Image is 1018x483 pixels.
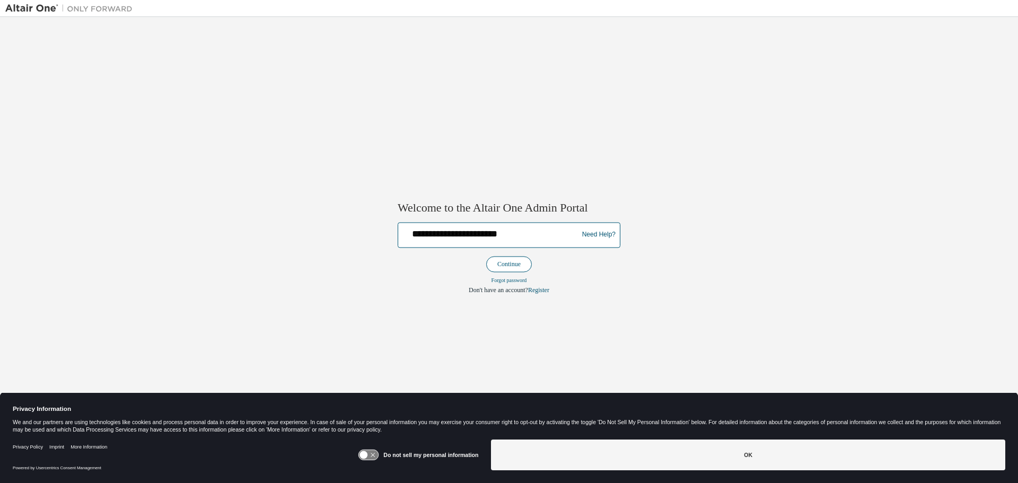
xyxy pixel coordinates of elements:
[469,286,528,294] span: Don't have an account?
[492,277,527,283] a: Forgot password
[528,286,549,294] a: Register
[5,3,138,14] img: Altair One
[486,256,532,272] button: Continue
[398,201,620,216] h2: Welcome to the Altair One Admin Portal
